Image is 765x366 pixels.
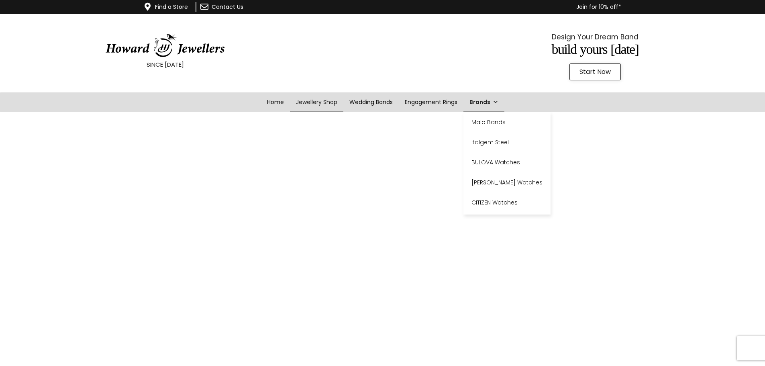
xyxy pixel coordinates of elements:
[463,192,551,213] a: CITIZEN Watches
[290,92,343,112] a: Jewellery Shop
[20,59,310,70] p: SINCE [DATE]
[399,92,463,112] a: Engagement Rings
[552,42,639,57] span: Build Yours [DATE]
[450,31,740,43] p: Design Your Dream Band
[290,2,621,12] p: Join for 10% off*
[463,92,504,112] a: Brands
[463,152,551,172] a: BULOVA Watches
[463,112,551,132] a: Malo Bands
[155,3,188,11] a: Find a Store
[343,92,399,112] a: Wedding Bands
[105,33,225,57] img: HowardJewellersLogo-04
[579,69,611,75] span: Start Now
[569,63,621,80] a: Start Now
[463,132,551,152] a: Italgem Steel
[212,3,243,11] a: Contact Us
[261,92,290,112] a: Home
[463,172,551,192] a: [PERSON_NAME] Watches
